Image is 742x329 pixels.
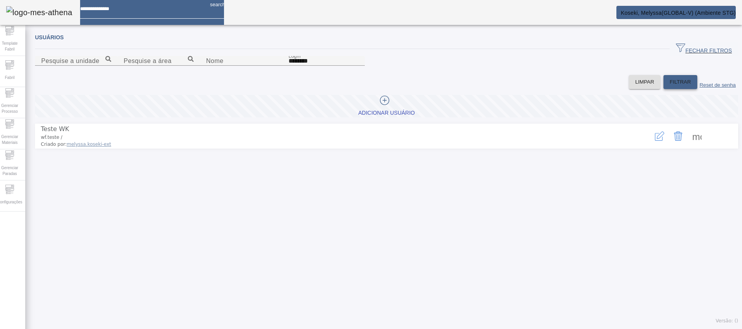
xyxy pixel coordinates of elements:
[124,58,171,64] mat-label: Pesquise a área
[670,42,738,56] button: FECHAR FILTROS
[676,43,732,55] span: FECHAR FILTROS
[41,58,100,64] mat-label: Pesquise a unidade
[124,56,194,66] input: Number
[206,58,224,64] mat-label: Nome
[697,75,738,89] button: Reset de senha
[688,127,706,145] button: Mais
[2,72,17,83] span: Fabril
[289,53,301,58] mat-label: Login
[35,34,64,40] span: Usuários
[35,95,738,117] button: Adicionar Usuário
[41,141,620,148] span: Criado por:
[6,6,72,19] img: logo-mes-athena
[670,78,691,86] span: FILTRAR
[635,78,654,86] span: LIMPAR
[629,75,660,89] button: LIMPAR
[621,10,736,16] span: Koseki, Melyssa(GLOBAL-V) (Ambiente STG)
[41,125,69,133] span: Teste WK
[663,75,697,89] button: FILTRAR
[716,318,738,324] span: Versão: ()
[41,135,62,140] span: wf.teste /
[41,56,111,66] input: Number
[669,127,688,145] button: Delete
[358,109,415,117] div: Adicionar Usuário
[700,82,736,88] label: Reset de senha
[67,142,111,147] span: melyssa.koseki-ext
